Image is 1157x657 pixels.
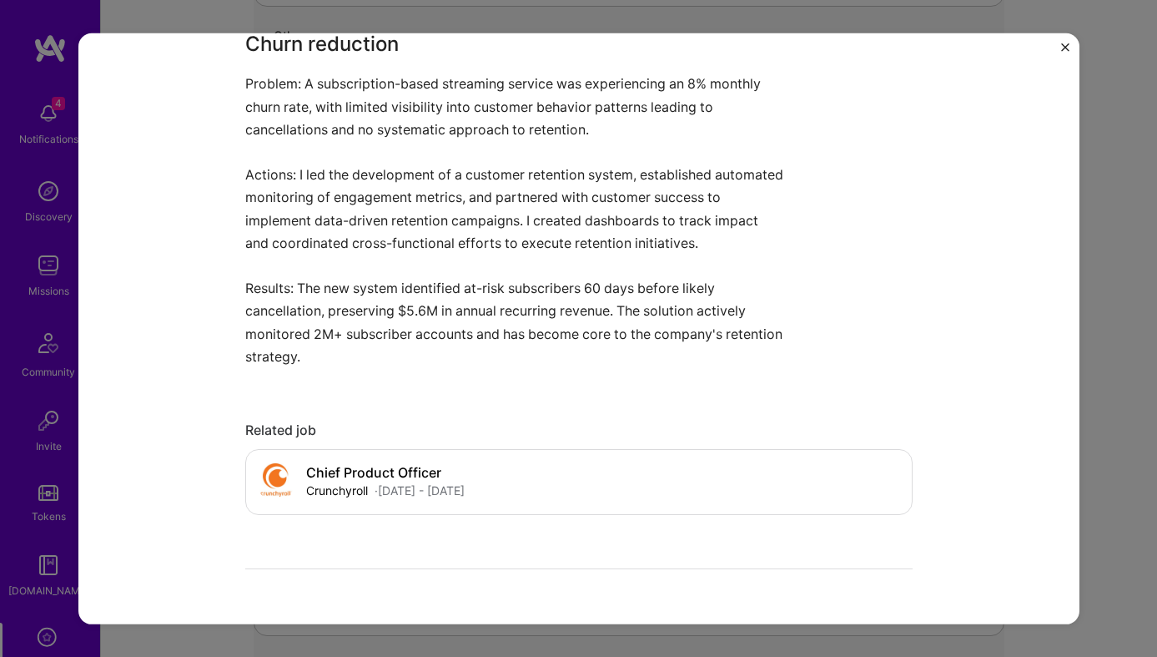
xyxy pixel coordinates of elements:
[245,73,787,368] p: Problem: A subscription-based streaming service was experiencing an 8% monthly churn rate, with l...
[245,29,787,59] h3: Churn reduction
[259,463,293,497] img: Company logo
[1061,43,1069,60] button: Close
[245,422,913,439] div: Related job
[245,623,913,640] div: Other projects from this builder
[306,465,465,481] h4: Chief Product Officer
[375,481,465,498] div: · [DATE] - [DATE]
[306,481,368,498] div: Crunchyroll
